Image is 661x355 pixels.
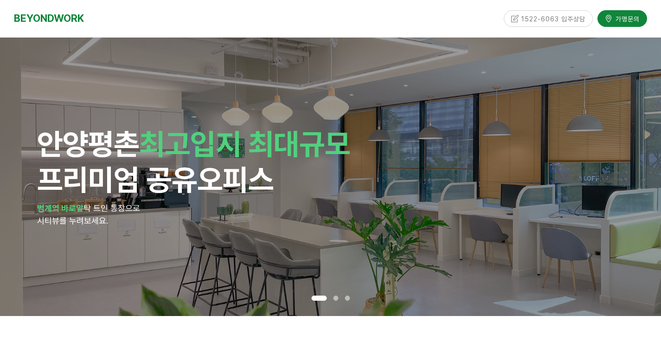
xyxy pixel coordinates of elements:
span: 최고입지 최대규모 [139,126,350,161]
span: 평촌 [88,126,139,161]
span: 안양 프리미엄 공유오피스 [37,126,350,197]
strong: 범계역 바로앞 [37,203,83,213]
a: BEYONDWORK [14,10,84,27]
span: 탁 트인 통창으로 [83,203,140,213]
a: 가맹문의 [597,10,647,26]
span: 시티뷰를 누려보세요. [37,216,108,226]
span: 가맹문의 [613,14,640,23]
